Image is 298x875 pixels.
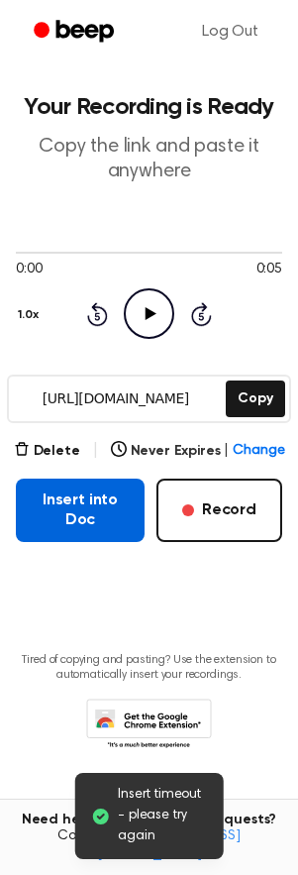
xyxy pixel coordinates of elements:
[16,298,46,332] button: 1.0x
[14,441,80,462] button: Delete
[111,441,285,462] button: Never Expires|Change
[256,260,282,280] span: 0:05
[182,8,278,55] a: Log Out
[226,381,284,417] button: Copy
[16,95,282,119] h1: Your Recording is Ready
[233,441,284,462] span: Change
[16,135,282,184] p: Copy the link and paste it anywhere
[92,439,99,463] span: |
[16,479,145,542] button: Insert into Doc
[16,653,282,683] p: Tired of copying and pasting? Use the extension to automatically insert your recordings.
[118,785,208,847] span: Insert timeout - please try again
[20,13,132,52] a: Beep
[12,828,286,863] span: Contact us
[97,829,241,861] a: [EMAIL_ADDRESS][DOMAIN_NAME]
[16,260,42,280] span: 0:00
[156,479,282,542] button: Record
[224,441,229,462] span: |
